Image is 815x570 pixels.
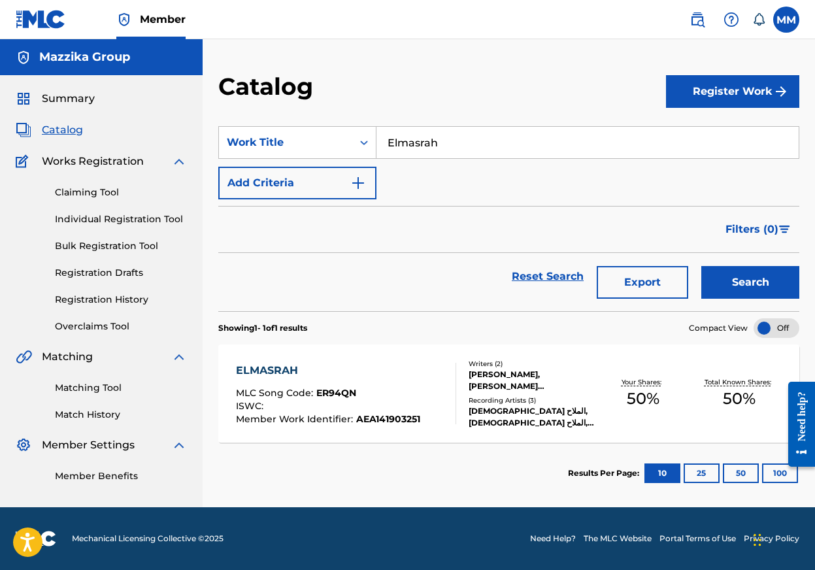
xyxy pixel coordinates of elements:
[39,50,130,65] h5: Mazzika Group
[55,320,187,333] a: Overclaims Tool
[42,154,144,169] span: Works Registration
[723,463,759,483] button: 50
[55,293,187,307] a: Registration History
[55,469,187,483] a: Member Benefits
[55,239,187,253] a: Bulk Registration Tool
[718,213,799,246] button: Filters (0)
[42,349,93,365] span: Matching
[42,91,95,107] span: Summary
[469,395,594,405] div: Recording Artists ( 3 )
[762,463,798,483] button: 100
[723,387,756,411] span: 50 %
[597,266,688,299] button: Export
[644,463,680,483] button: 10
[718,7,744,33] div: Help
[16,531,56,546] img: logo
[236,400,267,412] span: ISWC :
[469,359,594,369] div: Writers ( 2 )
[42,437,135,453] span: Member Settings
[218,167,376,199] button: Add Criteria
[218,322,307,334] p: Showing 1 - 1 of 1 results
[752,13,765,26] div: Notifications
[16,349,32,365] img: Matching
[171,437,187,453] img: expand
[55,266,187,280] a: Registration Drafts
[236,413,356,425] span: Member Work Identifier :
[16,50,31,65] img: Accounts
[773,84,789,99] img: f7272a7cc735f4ea7f67.svg
[227,135,344,150] div: Work Title
[236,387,316,399] span: MLC Song Code :
[622,377,665,387] p: Your Shares:
[584,533,652,545] a: The MLC Website
[754,520,761,560] div: Drag
[55,212,187,226] a: Individual Registration Tool
[72,533,224,545] span: Mechanical Licensing Collective © 2025
[778,371,815,477] iframe: Resource Center
[55,381,187,395] a: Matching Tool
[218,344,799,443] a: ELMASRAHMLC Song Code:ER94QNISWC:Member Work Identifier:AEA141903251Writers (2)[PERSON_NAME], [PE...
[750,507,815,570] iframe: Chat Widget
[236,363,420,378] div: ELMASRAH
[684,7,710,33] a: Public Search
[744,533,799,545] a: Privacy Policy
[469,369,594,392] div: [PERSON_NAME], [PERSON_NAME] [PERSON_NAME]
[42,122,83,138] span: Catalog
[356,413,420,425] span: AEA141903251
[16,122,83,138] a: CatalogCatalog
[16,154,33,169] img: Works Registration
[779,226,790,233] img: filter
[171,349,187,365] img: expand
[55,408,187,422] a: Match History
[568,467,642,479] p: Results Per Page:
[140,12,186,27] span: Member
[218,126,799,311] form: Search Form
[725,222,778,237] span: Filters ( 0 )
[666,75,799,108] button: Register Work
[16,91,31,107] img: Summary
[350,175,366,191] img: 9d2ae6d4665cec9f34b9.svg
[218,72,320,101] h2: Catalog
[16,91,95,107] a: SummarySummary
[689,322,748,334] span: Compact View
[773,7,799,33] div: User Menu
[530,533,576,545] a: Need Help?
[627,387,659,411] span: 50 %
[116,12,132,27] img: Top Rightsholder
[659,533,736,545] a: Portal Terms of Use
[16,122,31,138] img: Catalog
[16,10,66,29] img: MLC Logo
[505,262,590,291] a: Reset Search
[701,266,799,299] button: Search
[690,12,705,27] img: search
[55,186,187,199] a: Claiming Tool
[705,377,774,387] p: Total Known Shares:
[171,154,187,169] img: expand
[316,387,356,399] span: ER94QN
[724,12,739,27] img: help
[469,405,594,429] div: [DEMOGRAPHIC_DATA] الملاح, [DEMOGRAPHIC_DATA] الملاح, [DEMOGRAPHIC_DATA] EL MALAH
[16,437,31,453] img: Member Settings
[684,463,720,483] button: 25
